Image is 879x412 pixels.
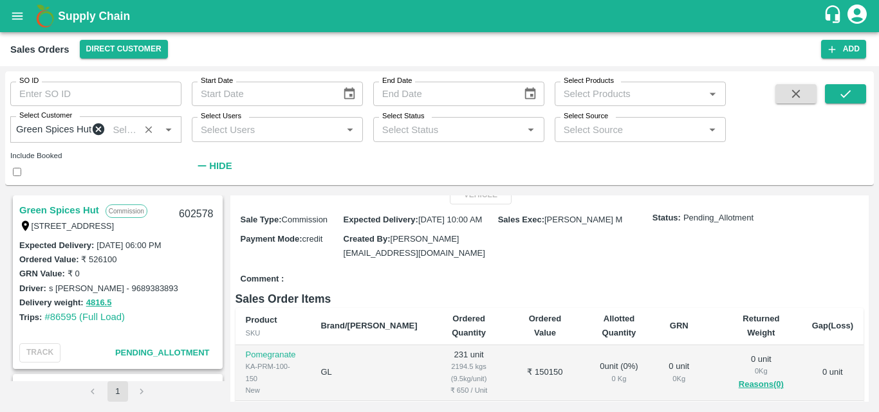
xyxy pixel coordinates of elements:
[201,76,233,86] label: Start Date
[19,202,99,219] a: Green Spices Hut
[518,82,542,106] button: Choose date
[32,221,115,231] label: [STREET_ADDRESS]
[10,82,181,106] input: Enter SO ID
[10,150,181,161] div: Include Booked
[498,215,544,224] label: Sales Exec :
[704,85,721,102] button: Open
[32,3,58,29] img: logo
[669,361,690,384] div: 0 unit
[438,384,500,396] div: ₹ 650 / Unit
[246,384,301,396] div: New
[282,215,328,224] span: Commission
[812,321,853,330] b: Gap(Loss)
[80,40,168,58] button: Select DC
[246,315,277,325] b: Product
[344,215,418,224] label: Expected Delivery :
[19,76,39,86] label: SO ID
[373,82,514,106] input: End Date
[68,269,80,278] label: ₹ 0
[382,76,412,86] label: End Date
[19,240,94,250] label: Expected Delivery :
[344,234,485,258] span: [PERSON_NAME][EMAIL_ADDRESS][DOMAIN_NAME]
[19,255,79,264] label: Ordered Value:
[731,354,791,392] div: 0 unit
[823,4,846,28] div: customer-support
[86,296,112,310] button: 4816.5
[19,312,42,322] label: Trips:
[106,204,147,218] p: Commission
[171,199,221,229] div: 602578
[209,161,232,171] strong: Hide
[704,121,721,138] button: Open
[310,345,427,401] td: GL
[192,82,332,106] input: Start Date
[564,76,614,86] label: Select Products
[81,255,116,264] label: ₹ 526100
[559,85,701,102] input: Select Products
[590,361,647,384] div: 0 unit ( 0 %)
[510,345,580,401] td: ₹ 150150
[544,215,622,224] span: [PERSON_NAME] M
[670,321,689,330] b: GRN
[160,121,177,138] button: Open
[241,215,282,224] label: Sale Type :
[19,283,46,293] label: Driver:
[97,240,161,250] label: [DATE] 06:00 PM
[44,312,125,322] a: #86595 (Full Load)
[428,345,510,401] td: 231 unit
[171,378,221,408] div: 600548
[669,373,690,384] div: 0 Kg
[743,314,779,337] b: Returned Weight
[58,10,130,22] b: Supply Chain
[81,381,154,402] nav: pagination navigation
[731,377,791,392] button: Reasons(0)
[802,345,864,401] td: 0 unit
[418,215,482,224] span: [DATE] 10:00 AM
[246,361,301,384] div: KA-PRM-100-150
[19,381,99,397] a: Green Spices Hut
[342,121,358,138] button: Open
[58,7,823,25] a: Supply Chain
[107,121,139,138] input: Select Customer
[16,122,106,136] div: Green Spices Hut
[246,349,301,361] p: Pomegranate
[337,82,362,106] button: Choose date
[452,314,486,337] b: Ordered Quantity
[201,111,241,121] label: Select Users
[10,41,69,58] div: Sales Orders
[49,283,178,293] label: s [PERSON_NAME] - 9689383893
[196,121,338,138] input: Select Users
[821,40,866,58] button: Add
[377,121,519,138] input: Select Status
[590,373,647,384] div: 0 Kg
[731,365,791,377] div: 0 Kg
[523,121,539,138] button: Open
[19,298,84,307] label: Delivery weight:
[241,273,284,285] label: Comment :
[564,111,608,121] label: Select Source
[652,212,681,224] label: Status:
[529,314,562,337] b: Ordered Value
[602,314,636,337] b: Allotted Quantity
[138,118,160,141] button: Clear
[846,3,869,30] div: account of current user
[344,234,391,244] label: Created By :
[382,111,425,121] label: Select Status
[302,234,323,244] span: credit
[19,269,65,278] label: GRN Value:
[438,361,500,384] div: 2194.5 kgs (9.5kg/unit)
[559,121,701,138] input: Select Source
[16,123,91,136] span: Green Spices Hut
[246,327,301,339] div: SKU
[192,155,236,177] button: Hide
[107,381,128,402] button: page 1
[320,321,417,330] b: Brand/[PERSON_NAME]
[236,290,864,308] h6: Sales Order Items
[115,348,210,357] span: Pending_Allotment
[683,212,754,224] span: Pending_Allotment
[3,1,32,31] button: open drawer
[241,234,302,244] label: Payment Mode :
[19,111,72,121] label: Select Customer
